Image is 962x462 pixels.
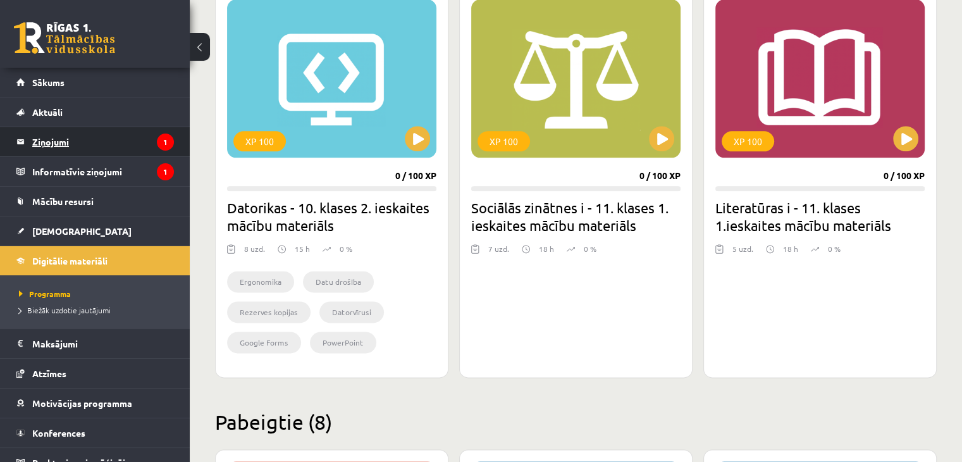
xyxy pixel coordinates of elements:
[319,301,384,323] li: Datorvīrusi
[32,157,174,186] legend: Informatīvie ziņojumi
[227,332,301,353] li: Google Forms
[715,199,925,234] h2: Literatūras i - 11. klases 1.ieskaites mācību materiāls
[732,243,753,262] div: 5 uzd.
[16,127,174,156] a: Ziņojumi1
[32,368,66,379] span: Atzīmes
[16,389,174,418] a: Motivācijas programma
[303,271,374,292] li: Datu drošība
[227,199,436,234] h2: Datorikas - 10. klases 2. ieskaites mācību materiāls
[828,243,841,254] p: 0 %
[19,289,71,299] span: Programma
[16,329,174,358] a: Maksājumi
[157,134,174,151] i: 1
[215,409,937,434] h2: Pabeigtie (8)
[227,301,311,323] li: Rezerves kopijas
[16,97,174,127] a: Aktuāli
[19,288,177,299] a: Programma
[310,332,376,353] li: PowerPoint
[233,131,286,151] div: XP 100
[32,106,63,118] span: Aktuāli
[16,246,174,275] a: Digitālie materiāli
[16,68,174,97] a: Sākums
[32,225,132,237] span: [DEMOGRAPHIC_DATA]
[16,187,174,216] a: Mācību resursi
[340,243,352,254] p: 0 %
[32,427,85,439] span: Konferences
[157,163,174,180] i: 1
[16,216,174,246] a: [DEMOGRAPHIC_DATA]
[295,243,310,254] p: 15 h
[32,127,174,156] legend: Ziņojumi
[32,329,174,358] legend: Maksājumi
[244,243,265,262] div: 8 uzd.
[32,397,132,409] span: Motivācijas programma
[19,305,111,315] span: Biežāk uzdotie jautājumi
[783,243,798,254] p: 18 h
[14,22,115,54] a: Rīgas 1. Tālmācības vidusskola
[471,199,681,234] h2: Sociālās zinātnes i - 11. klases 1. ieskaites mācību materiāls
[227,271,294,292] li: Ergonomika
[539,243,554,254] p: 18 h
[19,304,177,316] a: Biežāk uzdotie jautājumi
[16,418,174,447] a: Konferences
[584,243,596,254] p: 0 %
[32,255,108,266] span: Digitālie materiāli
[16,157,174,186] a: Informatīvie ziņojumi1
[32,77,65,88] span: Sākums
[16,359,174,388] a: Atzīmes
[722,131,774,151] div: XP 100
[488,243,509,262] div: 7 uzd.
[32,196,94,207] span: Mācību resursi
[478,131,530,151] div: XP 100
